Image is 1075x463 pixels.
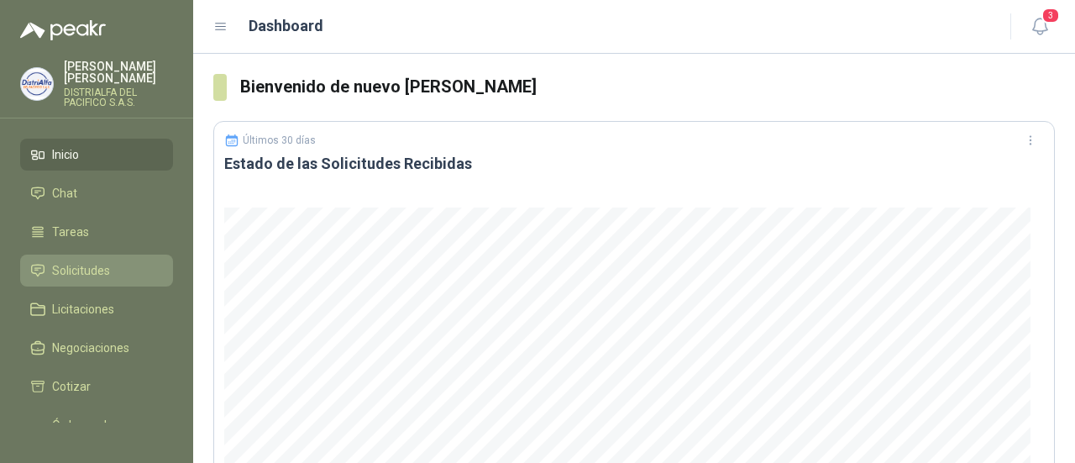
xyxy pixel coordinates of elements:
[249,14,323,38] h1: Dashboard
[240,74,1056,100] h3: Bienvenido de nuevo [PERSON_NAME]
[52,339,129,357] span: Negociaciones
[20,293,173,325] a: Licitaciones
[243,134,316,146] p: Últimos 30 días
[224,154,1044,174] h3: Estado de las Solicitudes Recibidas
[64,61,173,84] p: [PERSON_NAME] [PERSON_NAME]
[20,216,173,248] a: Tareas
[20,371,173,402] a: Cotizar
[52,184,77,203] span: Chat
[21,68,53,100] img: Company Logo
[20,409,173,460] a: Órdenes de Compra
[1025,12,1055,42] button: 3
[52,377,91,396] span: Cotizar
[52,261,110,280] span: Solicitudes
[64,87,173,108] p: DISTRIALFA DEL PACIFICO S.A.S.
[20,20,106,40] img: Logo peakr
[20,177,173,209] a: Chat
[52,145,79,164] span: Inicio
[52,223,89,241] span: Tareas
[20,255,173,287] a: Solicitudes
[52,416,157,453] span: Órdenes de Compra
[20,139,173,171] a: Inicio
[52,300,114,318] span: Licitaciones
[1041,8,1060,24] span: 3
[20,332,173,364] a: Negociaciones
